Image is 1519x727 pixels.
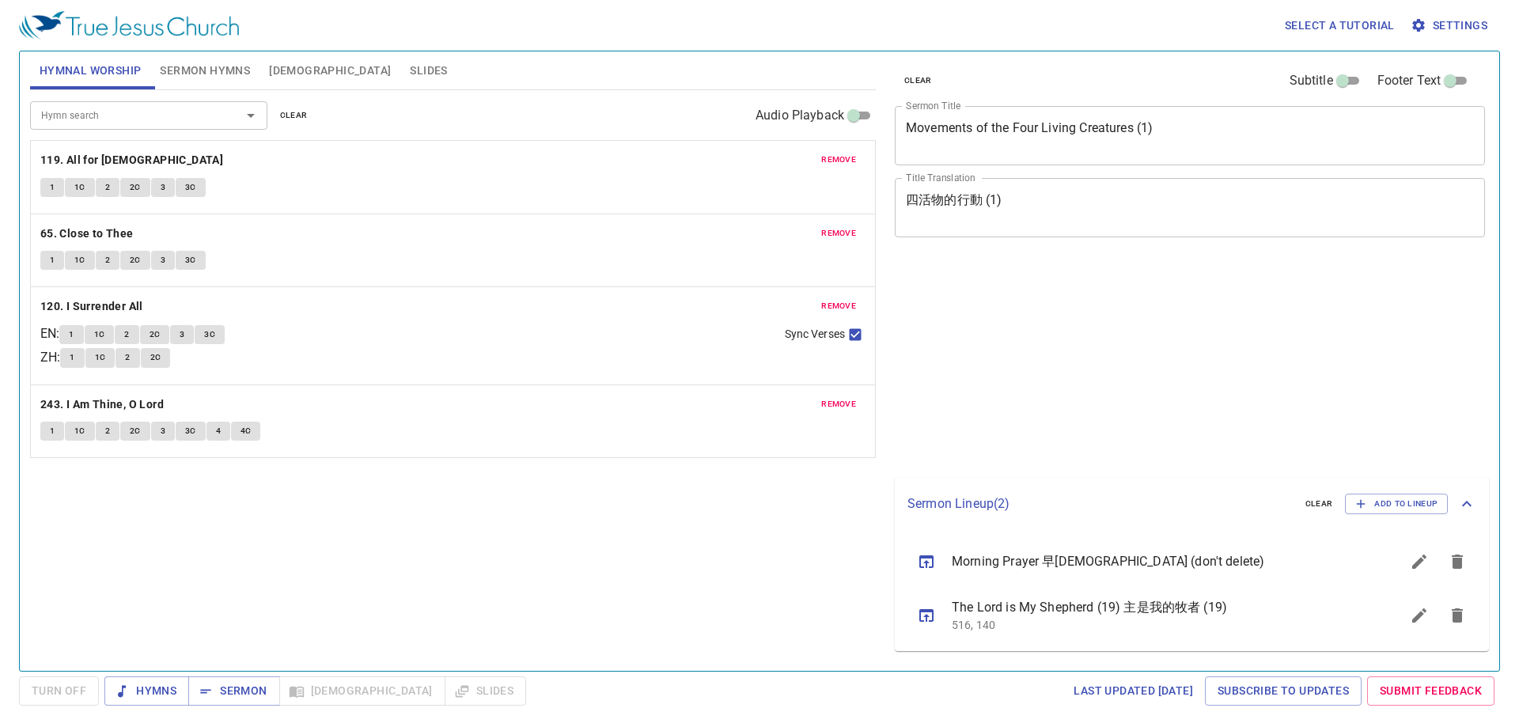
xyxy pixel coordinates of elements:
b: 65. Close to Thee [40,224,134,244]
button: 1C [85,348,116,367]
button: 3 [151,178,175,197]
span: 4 [216,424,221,438]
b: 243. I Am Thine, O Lord [40,395,164,415]
span: 2 [105,253,110,267]
button: 2 [96,251,119,270]
span: Sync Verses [785,326,845,343]
span: 3 [180,328,184,342]
span: 1C [95,350,106,365]
button: 120. I Surrender All [40,297,146,316]
button: Open [240,104,262,127]
span: clear [1305,497,1333,511]
span: The Lord is My Shepherd (19) 主是我的牧者 (19) [952,598,1362,617]
span: 2 [105,424,110,438]
ul: sermon lineup list [895,530,1489,650]
span: 3C [185,180,196,195]
span: Add to Lineup [1355,497,1438,511]
span: Audio Playback [756,106,844,125]
p: EN : [40,324,59,343]
span: 1 [50,253,55,267]
b: 119. All for [DEMOGRAPHIC_DATA] [40,150,223,170]
span: [DEMOGRAPHIC_DATA] [269,61,391,81]
button: 2 [96,422,119,441]
span: 2C [130,424,141,438]
span: clear [904,74,932,88]
button: 3C [195,325,225,344]
span: remove [821,299,856,313]
button: 4C [231,422,261,441]
span: remove [821,397,856,411]
iframe: from-child [888,254,1369,472]
span: Subscribe to Updates [1218,681,1349,701]
span: 2 [105,180,110,195]
textarea: Movements of the Four Living Creatures (1) [906,120,1474,150]
img: True Jesus Church [19,11,239,40]
button: 3 [151,251,175,270]
button: remove [812,395,866,414]
button: 2 [96,178,119,197]
span: Morning Prayer 早[DEMOGRAPHIC_DATA] (don't delete) [952,552,1362,571]
span: 1C [74,424,85,438]
button: Sermon [188,676,279,706]
span: Sermon [201,681,267,701]
button: Hymns [104,676,189,706]
span: 1 [50,424,55,438]
button: 65. Close to Thee [40,224,136,244]
button: 1 [59,325,83,344]
button: clear [1296,494,1343,513]
span: 1 [69,328,74,342]
span: clear [280,108,308,123]
span: 3 [161,253,165,267]
button: 4 [206,422,230,441]
a: Submit Feedback [1367,676,1494,706]
p: Sermon Lineup ( 2 ) [907,494,1293,513]
button: 3C [176,178,206,197]
button: Add to Lineup [1345,494,1448,514]
button: 3 [170,325,194,344]
button: clear [895,71,941,90]
button: 2C [140,325,170,344]
button: remove [812,297,866,316]
span: Sermon Hymns [160,61,250,81]
button: 3C [176,422,206,441]
span: Settings [1414,16,1487,36]
span: 2 [124,328,129,342]
button: 2C [120,422,150,441]
button: remove [812,150,866,169]
span: Footer Text [1377,71,1441,90]
a: Last updated [DATE] [1067,676,1199,706]
span: Select a tutorial [1285,16,1395,36]
button: 1C [65,178,95,197]
button: 2 [116,348,139,367]
span: 1C [74,253,85,267]
span: Last updated [DATE] [1074,681,1193,701]
button: Select a tutorial [1278,11,1401,40]
span: 2C [150,328,161,342]
span: 2C [130,180,141,195]
button: 3C [176,251,206,270]
button: 1C [65,251,95,270]
button: Settings [1407,11,1494,40]
p: 516, 140 [952,617,1362,633]
span: 3C [185,424,196,438]
button: clear [271,106,317,125]
span: remove [821,226,856,240]
span: 3C [185,253,196,267]
span: remove [821,153,856,167]
button: 2C [120,251,150,270]
button: 1 [60,348,84,367]
button: 119. All for [DEMOGRAPHIC_DATA] [40,150,226,170]
span: 3 [161,424,165,438]
span: Hymnal Worship [40,61,142,81]
button: 1 [40,178,64,197]
p: ZH : [40,348,60,367]
span: 3 [161,180,165,195]
button: 243. I Am Thine, O Lord [40,395,167,415]
button: 1 [40,251,64,270]
span: Hymns [117,681,176,701]
button: 1C [85,325,115,344]
button: 2 [115,325,138,344]
span: 1C [94,328,105,342]
button: 2C [141,348,171,367]
span: 4C [241,424,252,438]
